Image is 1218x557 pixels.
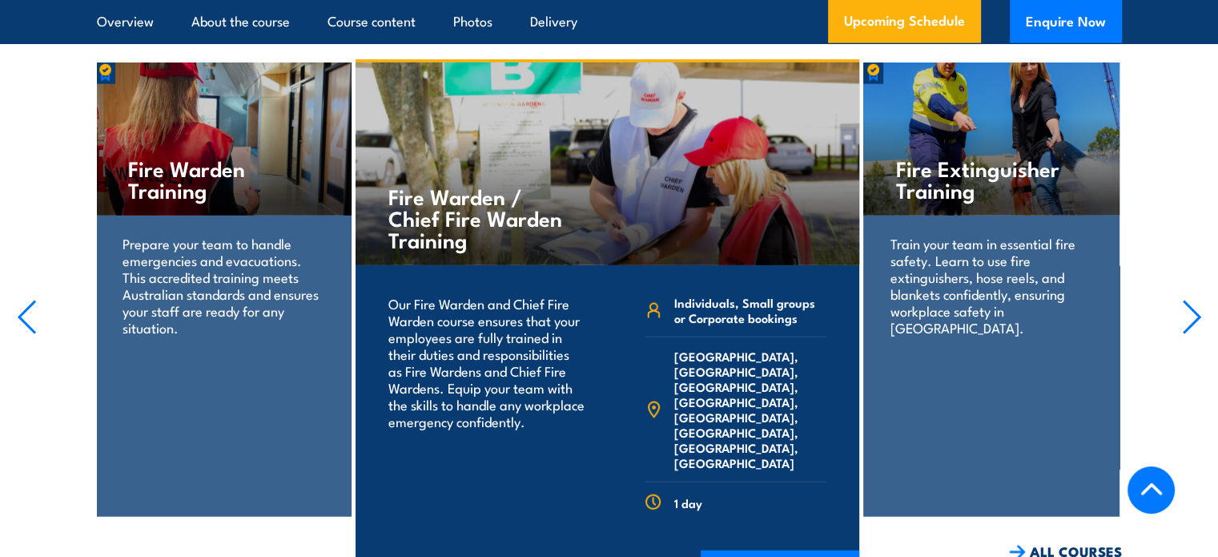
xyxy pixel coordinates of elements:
span: 1 day [674,495,702,511]
span: [GEOGRAPHIC_DATA], [GEOGRAPHIC_DATA], [GEOGRAPHIC_DATA], [GEOGRAPHIC_DATA], [GEOGRAPHIC_DATA], [G... [674,349,826,470]
h4: Fire Extinguisher Training [896,157,1086,200]
p: Train your team in essential fire safety. Learn to use fire extinguishers, hose reels, and blanke... [890,235,1091,336]
p: Prepare your team to handle emergencies and evacuations. This accredited training meets Australia... [123,235,324,336]
p: Our Fire Warden and Chief Fire Warden course ensures that your employees are fully trained in the... [388,295,586,430]
h4: Fire Warden Training [128,157,318,200]
h4: Fire Warden / Chief Fire Warden Training [388,185,577,250]
span: Individuals, Small groups or Corporate bookings [674,295,826,325]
